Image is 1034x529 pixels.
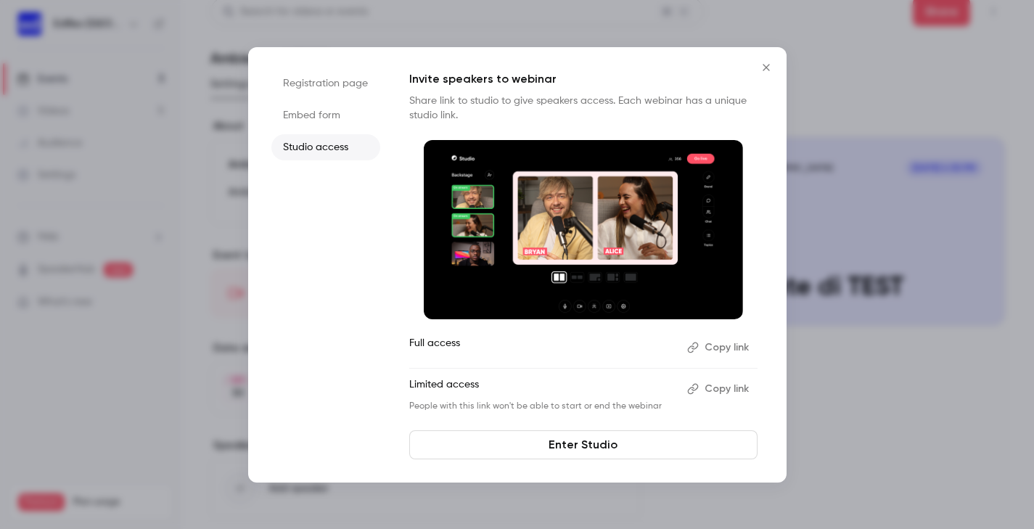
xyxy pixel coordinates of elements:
li: Studio access [271,134,380,160]
li: Registration page [271,70,380,97]
li: Embed form [271,102,380,128]
button: Close [752,53,781,82]
p: People with this link won't be able to start or end the webinar [409,401,676,412]
p: Share link to studio to give speakers access. Each webinar has a unique studio link. [409,94,758,123]
p: Invite speakers to webinar [409,70,758,88]
img: Invite speakers to webinar [424,140,743,320]
a: Enter Studio [409,430,758,459]
p: Limited access [409,377,676,401]
button: Copy link [681,336,758,359]
button: Copy link [681,377,758,401]
p: Full access [409,336,676,359]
